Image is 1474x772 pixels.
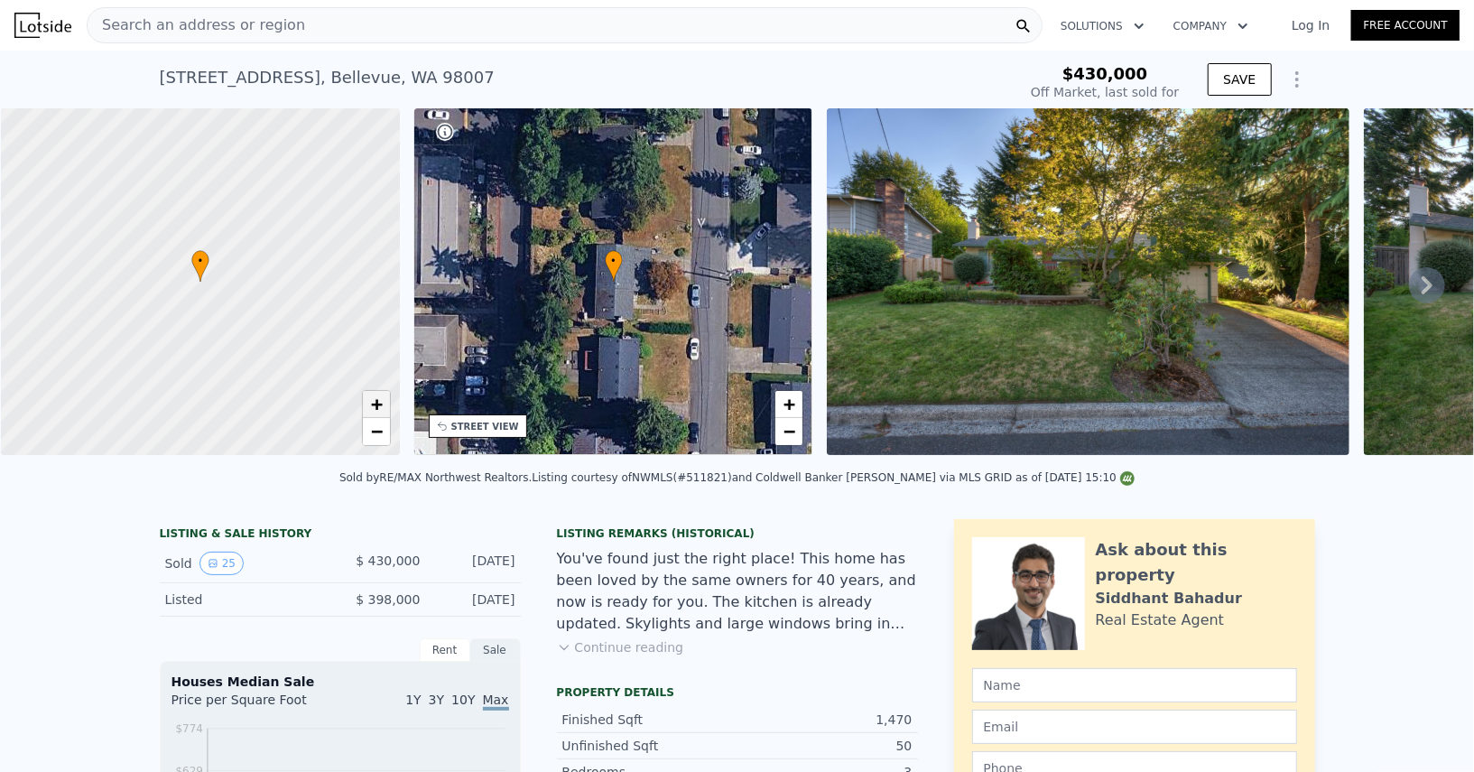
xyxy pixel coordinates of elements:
div: Real Estate Agent [1096,609,1225,631]
span: Search an address or region [88,14,305,36]
button: SAVE [1208,63,1271,96]
span: • [605,253,623,269]
div: Rent [420,638,470,662]
div: Finished Sqft [562,711,737,729]
div: Price per Square Foot [172,691,340,720]
input: Name [972,668,1297,702]
div: [DATE] [435,591,515,609]
span: 3Y [429,693,444,707]
a: Zoom in [363,391,390,418]
div: Listed [165,591,326,609]
div: Off Market, last sold for [1031,83,1179,101]
div: Siddhant Bahadur [1096,588,1243,609]
div: • [605,250,623,282]
div: 1,470 [737,711,913,729]
button: Continue reading [557,638,684,656]
a: Zoom out [775,418,802,445]
div: You've found just the right place! This home has been loved by the same owners for 40 years, and ... [557,548,918,635]
span: + [783,393,795,415]
div: LISTING & SALE HISTORY [160,526,521,544]
span: − [370,420,382,442]
button: Show Options [1279,61,1315,98]
div: Ask about this property [1096,537,1297,588]
span: $430,000 [1062,64,1148,83]
div: [DATE] [435,552,515,575]
button: Solutions [1046,10,1159,42]
div: Sold by RE/MAX Northwest Realtors . [339,471,532,484]
div: Houses Median Sale [172,673,509,691]
input: Email [972,710,1297,744]
div: Listing courtesy of NWMLS (#511821) and Coldwell Banker [PERSON_NAME] via MLS GRID as of [DATE] 1... [532,471,1135,484]
tspan: $774 [175,722,203,735]
div: Sold [165,552,326,575]
a: Log In [1270,16,1351,34]
img: NWMLS Logo [1120,471,1135,486]
div: • [191,250,209,282]
span: $ 398,000 [356,592,420,607]
img: Lotside [14,13,71,38]
div: [STREET_ADDRESS] , Bellevue , WA 98007 [160,65,495,90]
span: 1Y [405,693,421,707]
div: Listing Remarks (Historical) [557,526,918,541]
img: Sale: 119625340 Parcel: 97591394 [827,108,1349,455]
div: STREET VIEW [451,420,519,433]
div: 50 [737,737,913,755]
span: + [370,393,382,415]
span: − [783,420,795,442]
div: Property details [557,685,918,700]
span: • [191,253,209,269]
span: $ 430,000 [356,553,420,568]
a: Zoom in [775,391,802,418]
span: 10Y [451,693,475,707]
a: Free Account [1351,10,1460,41]
span: Max [483,693,509,711]
button: Company [1159,10,1263,42]
div: Sale [470,638,521,662]
div: Unfinished Sqft [562,737,737,755]
a: Zoom out [363,418,390,445]
button: View historical data [199,552,244,575]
